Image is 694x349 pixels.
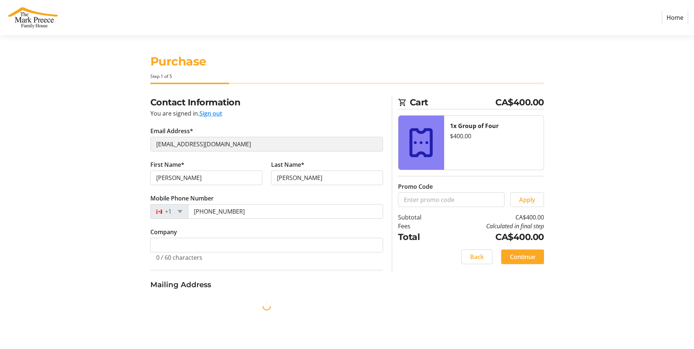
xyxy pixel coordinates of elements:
span: Back [470,252,484,261]
button: Sign out [199,109,222,118]
td: Subtotal [398,213,440,222]
td: CA$400.00 [440,213,544,222]
button: Back [461,249,492,264]
label: Last Name* [271,160,304,169]
label: Promo Code [398,182,433,191]
label: First Name* [150,160,184,169]
label: Mobile Phone Number [150,194,214,203]
td: Fees [398,222,440,230]
span: Apply [519,195,535,204]
td: CA$400.00 [440,230,544,244]
input: Enter promo code [398,192,504,207]
h2: Contact Information [150,96,383,109]
label: Email Address* [150,127,193,135]
button: Continue [501,249,544,264]
h1: Purchase [150,53,544,70]
img: The Mark Preece Family House's Logo [6,3,58,32]
label: Company [150,228,177,236]
input: (506) 234-5678 [188,204,383,219]
a: Home [662,11,688,25]
div: $400.00 [450,132,538,140]
div: You are signed in. [150,109,383,118]
h3: Mailing Address [150,279,383,290]
td: Calculated in final step [440,222,544,230]
tr-character-limit: 0 / 60 characters [156,254,202,262]
td: Total [398,230,440,244]
span: CA$400.00 [495,96,544,109]
div: Step 1 of 5 [150,73,544,80]
span: Cart [410,96,496,109]
strong: 1x Group of Four [450,122,499,130]
span: Continue [510,252,535,261]
button: Apply [510,192,544,207]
